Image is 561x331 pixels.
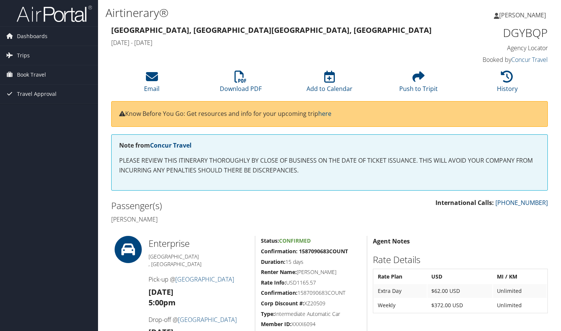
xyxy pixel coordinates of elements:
[428,299,492,312] td: $372.00 USD
[261,300,304,307] strong: Corp Discount #:
[111,38,436,47] h4: [DATE] - [DATE]
[261,310,361,318] h5: Intermediate Automatic Car
[261,310,275,317] strong: Type:
[17,85,57,103] span: Travel Approval
[261,268,361,276] h5: [PERSON_NAME]
[261,248,348,255] strong: Confirmation: 1587090683COUNT
[279,237,311,244] span: Confirmed
[178,316,237,324] a: [GEOGRAPHIC_DATA]
[497,75,518,93] a: History
[17,46,30,65] span: Trips
[220,75,262,93] a: Download PDF
[261,289,361,297] h5: 1587090683COUNT
[175,275,234,283] a: [GEOGRAPHIC_DATA]
[149,275,249,283] h4: Pick-up @
[374,299,427,312] td: Weekly
[261,258,285,265] strong: Duration:
[511,55,548,64] a: Concur Travel
[111,25,432,35] strong: [GEOGRAPHIC_DATA], [GEOGRAPHIC_DATA] [GEOGRAPHIC_DATA], [GEOGRAPHIC_DATA]
[318,109,331,118] a: here
[494,4,553,26] a: [PERSON_NAME]
[261,300,361,307] h5: XZ20509
[261,279,286,286] strong: Rate Info:
[261,268,297,276] strong: Renter Name:
[428,284,492,298] td: $62.00 USD
[144,75,159,93] a: Email
[149,316,249,324] h4: Drop-off @
[17,27,48,46] span: Dashboards
[374,284,427,298] td: Extra Day
[106,5,404,21] h1: Airtinerary®
[119,109,540,119] p: Know Before You Go: Get resources and info for your upcoming trip
[261,289,297,296] strong: Confirmation:
[111,199,324,212] h2: Passenger(s)
[435,199,494,207] strong: International Calls:
[149,297,176,308] strong: 5:00pm
[373,237,410,245] strong: Agent Notes
[307,75,353,93] a: Add to Calendar
[17,5,92,23] img: airportal-logo.png
[119,156,540,175] p: PLEASE REVIEW THIS ITINERARY THOROUGHLY BY CLOSE OF BUSINESS ON THE DATE OF TICKET ISSUANCE. THIS...
[149,253,249,268] h5: [GEOGRAPHIC_DATA] , [GEOGRAPHIC_DATA]
[495,199,548,207] a: [PHONE_NUMBER]
[261,237,279,244] strong: Status:
[374,270,427,283] th: Rate Plan
[17,65,46,84] span: Book Travel
[493,270,547,283] th: MI / KM
[447,25,548,41] h1: DGYBQP
[261,258,361,266] h5: 15 days
[499,11,546,19] span: [PERSON_NAME]
[447,55,548,64] h4: Booked by
[261,279,361,286] h5: USD1165.57
[261,320,361,328] h5: XXXX6094
[111,215,324,223] h4: [PERSON_NAME]
[119,141,192,149] strong: Note from
[428,270,492,283] th: USD
[373,253,548,266] h2: Rate Details
[493,284,547,298] td: Unlimited
[150,141,192,149] a: Concur Travel
[149,287,173,297] strong: [DATE]
[149,237,249,250] h2: Enterprise
[261,320,291,328] strong: Member ID:
[447,44,548,52] h4: Agency Locator
[399,75,438,93] a: Push to Tripit
[493,299,547,312] td: Unlimited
